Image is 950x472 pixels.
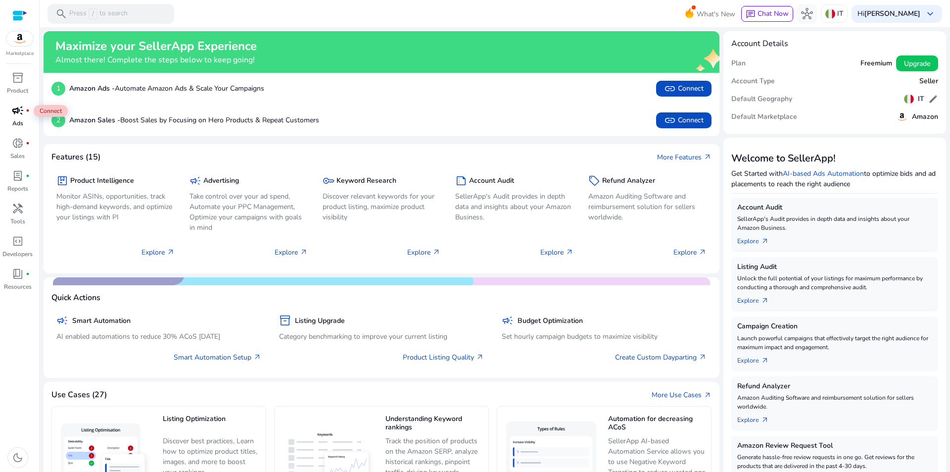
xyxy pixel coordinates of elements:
h5: Default Marketplace [731,113,797,121]
a: AI-based Ads Automation [783,169,864,178]
span: Connect [34,105,68,117]
p: Amazon Auditing Software and reimbursement solution for sellers worldwide. [588,191,707,222]
a: Product Listing Quality [403,352,484,363]
p: Launch powerful campaigns that effectively target the right audience for maximum impact and engag... [737,334,932,352]
p: Sales [10,152,25,160]
span: hub [801,8,813,20]
h5: Default Geography [731,95,792,104]
p: Resources [4,282,32,291]
button: chatChat Now [741,6,793,22]
p: Generate hassle-free review requests in one go. Get reviews for the products that are delivered i... [737,453,932,471]
b: Amazon Sales - [69,115,120,125]
h5: Understanding Keyword rankings [385,415,483,432]
p: Developers [2,250,33,259]
p: Explore [142,247,175,258]
h5: Plan [731,59,746,68]
a: Smart Automation Setup [174,352,261,363]
p: Ads [12,119,23,128]
p: Explore [540,247,573,258]
h5: Listing Upgrade [295,317,345,325]
span: summarize [455,175,467,187]
span: Chat Now [758,9,789,18]
span: Connect [664,83,704,95]
p: Monitor ASINs, opportunities, track high-demand keywords, and optimize your listings with PI [56,191,175,222]
h5: Automation for decreasing ACoS [608,415,706,432]
p: SellerApp's Audit provides in depth data and insights about your Amazon Business. [737,214,932,232]
span: arrow_outward [761,297,769,305]
p: Hi [857,10,920,17]
span: arrow_outward [300,248,308,256]
p: 1 [51,82,65,96]
span: fiber_manual_record [26,141,30,145]
span: arrow_outward [704,153,712,161]
a: More Featuresarrow_outward [657,152,712,162]
p: AI enabled automations to reduce 30% ACoS [DATE] [56,331,261,342]
span: / [89,8,97,19]
a: Explorearrow_outward [737,292,777,306]
span: keyboard_arrow_down [924,8,936,20]
p: Press to search [69,8,128,19]
h4: Almost there! Complete the steps below to keep going! [55,55,257,65]
span: sell [588,175,600,187]
p: Explore [673,247,707,258]
p: Boost Sales by Focusing on Hero Products & Repeat Customers [69,115,319,125]
a: More Use Casesarrow_outward [652,390,712,400]
span: campaign [502,315,514,326]
p: Reports [7,184,28,193]
p: Unlock the full potential of your listings for maximum performance by conducting a thorough and c... [737,274,932,292]
h5: Account Audit [737,204,932,212]
span: Upgrade [904,58,930,69]
h4: Quick Actions [51,293,100,303]
p: Category benchmarking to improve your current listing [279,331,484,342]
a: Explorearrow_outward [737,232,777,246]
h5: Freemium [860,59,892,68]
button: linkConnect [656,81,712,97]
p: Explore [407,247,440,258]
p: Discover relevant keywords for your product listing, maximize product visibility [323,191,441,222]
span: arrow_outward [476,353,484,361]
img: amazon.svg [6,31,33,46]
span: fiber_manual_record [26,174,30,178]
h5: Refund Analyzer [602,177,655,185]
p: Explore [275,247,308,258]
h5: Smart Automation [72,317,131,325]
span: inventory_2 [12,72,24,84]
img: it.svg [825,9,835,19]
span: lab_profile [12,170,24,182]
h5: Account Audit [469,177,514,185]
span: book_4 [12,268,24,280]
p: Marketplace [6,50,34,57]
a: Explorearrow_outward [737,352,777,366]
span: handyman [12,203,24,214]
p: Product [7,86,28,95]
h5: Campaign Creation [737,322,932,331]
button: linkConnect [656,112,712,128]
span: link [664,83,676,95]
span: campaign [56,315,68,326]
span: fiber_manual_record [26,108,30,112]
img: it.svg [904,94,914,104]
p: Automate Amazon Ads & Scale Your Campaigns [69,83,264,94]
span: arrow_outward [761,416,769,424]
p: 2 [51,113,65,127]
p: IT [837,5,843,22]
h5: Listing Audit [737,263,932,271]
h5: Product Intelligence [70,177,134,185]
p: SellerApp's Audit provides in depth data and insights about your Amazon Business. [455,191,573,222]
h5: Refund Analyzer [737,382,932,391]
a: Create Custom Dayparting [615,352,707,363]
span: dark_mode [12,452,24,464]
span: fiber_manual_record [26,272,30,276]
p: Take control over your ad spend, Automate your PPC Management, Optimize your campaigns with goals... [190,191,308,233]
span: arrow_outward [699,248,707,256]
span: edit [928,94,938,104]
h5: Keyword Research [336,177,396,185]
span: arrow_outward [704,391,712,399]
span: arrow_outward [167,248,175,256]
h2: Maximize your SellerApp Experience [55,39,257,53]
span: arrow_outward [432,248,440,256]
span: arrow_outward [761,357,769,365]
a: Explorearrow_outward [737,411,777,425]
h5: Account Type [731,77,775,86]
span: campaign [190,175,201,187]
